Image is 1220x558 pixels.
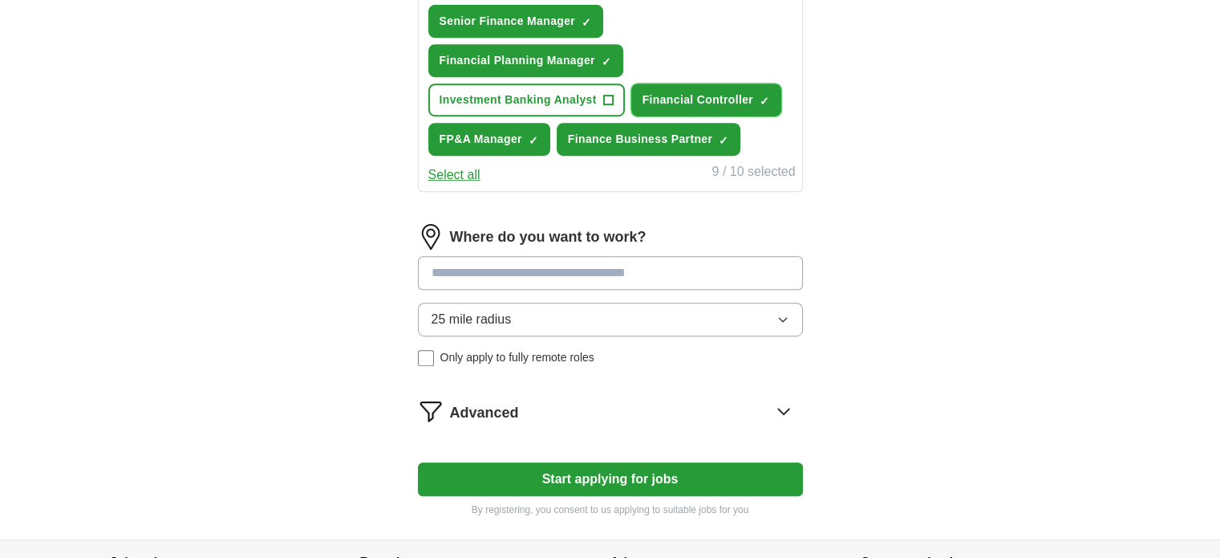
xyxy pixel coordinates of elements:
button: Investment Banking Analyst [428,83,625,116]
span: ✓ [719,134,728,147]
span: Investment Banking Analyst [440,92,597,108]
span: Financial Controller [642,92,753,108]
label: Where do you want to work? [450,226,646,248]
button: Select all [428,165,480,185]
span: ✓ [760,95,769,108]
button: Financial Planning Manager✓ [428,44,623,77]
button: Senior Finance Manager✓ [428,5,604,38]
span: Finance Business Partner [568,131,712,148]
span: 25 mile radius [432,310,512,329]
span: Advanced [450,402,519,424]
button: Start applying for jobs [418,462,803,496]
button: FP&A Manager✓ [428,123,550,156]
span: Senior Finance Manager [440,13,576,30]
div: 9 / 10 selected [711,162,795,185]
span: ✓ [602,55,611,68]
input: Only apply to fully remote roles [418,350,434,366]
button: Finance Business Partner✓ [557,123,740,156]
img: filter [418,398,444,424]
span: FP&A Manager [440,131,522,148]
span: ✓ [529,134,538,147]
button: 25 mile radius [418,303,803,336]
p: By registering, you consent to us applying to suitable jobs for you [418,503,803,517]
button: Financial Controller✓ [631,83,781,116]
span: ✓ [582,16,591,29]
img: location.png [418,224,444,250]
span: Financial Planning Manager [440,52,595,69]
span: Only apply to fully remote roles [440,349,594,366]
